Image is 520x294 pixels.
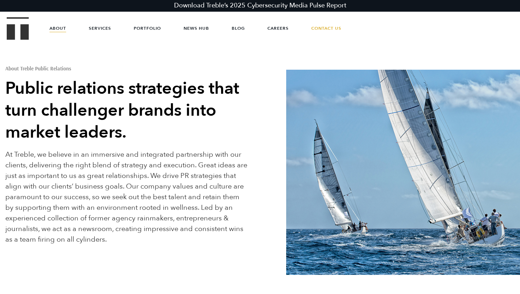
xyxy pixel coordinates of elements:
[89,18,111,39] a: Services
[311,18,341,39] a: Contact Us
[134,18,161,39] a: Portfolio
[267,18,289,39] a: Careers
[5,66,248,71] h1: About Treble Public Relations
[7,17,29,40] img: Treble logo
[5,77,248,143] h2: Public relations strategies that turn challenger brands into market leaders.
[5,149,248,245] p: At Treble, we believe in an immersive and integrated partnership with our clients, delivering the...
[184,18,209,39] a: News Hub
[232,18,245,39] a: Blog
[7,18,28,39] a: Treble Homepage
[50,18,66,39] a: About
